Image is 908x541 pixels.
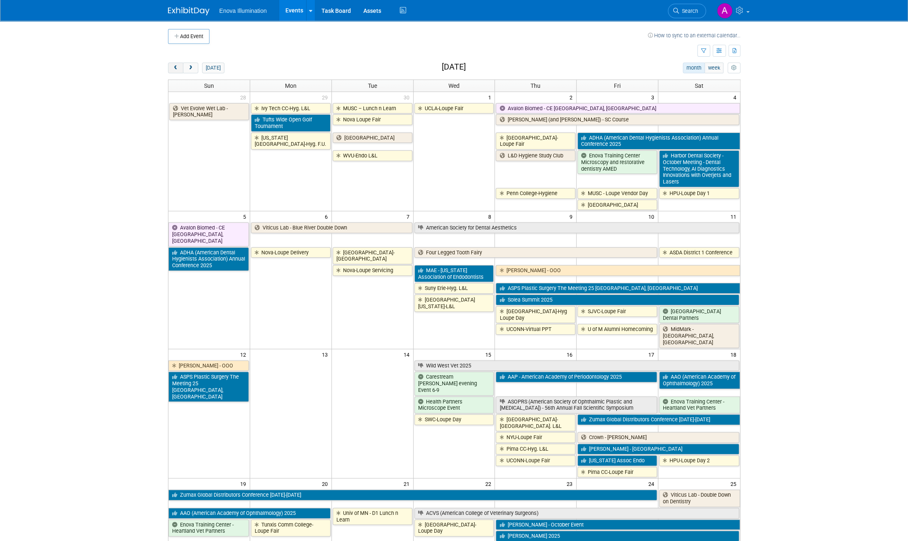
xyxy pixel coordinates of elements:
[577,188,657,199] a: MUSC - Loupe Vendor Day
[648,349,658,360] span: 17
[650,92,658,102] span: 3
[414,222,739,233] a: American Society for Dental Aesthetics
[251,103,331,114] a: Ivy Tech CC-Hyg. L&L
[414,295,494,312] a: [GEOGRAPHIC_DATA][US_STATE]-L&L
[168,63,183,73] button: prev
[484,349,494,360] span: 15
[648,478,658,489] span: 24
[168,360,249,371] a: [PERSON_NAME] - OOO
[168,519,249,536] a: Enova Training Center - Heartland Vet Partners
[168,247,249,271] a: ADHA (American Dental Hygienists Association) Annual Conference 2025
[251,519,331,536] a: Tunxis Comm College-Loupe Fair
[577,150,657,174] a: Enova Training Center Microscopy and restorative dentistry AMED
[496,444,575,454] a: Pima CC-Hyg. L&L
[566,349,576,360] span: 16
[403,478,413,489] span: 21
[496,396,657,413] a: ASOPRS (American Society of Ophthalmic Plastic and [MEDICAL_DATA]) - 56th Annual Fall Scientific ...
[679,8,698,14] span: Search
[577,306,657,317] a: SJVC-Loupe Fair
[659,455,739,466] a: HPU-Loupe Day 2
[487,92,494,102] span: 1
[659,372,740,389] a: AAO (American Academy of Ophthalmology) 2025
[569,211,576,222] span: 9
[731,65,737,71] i: Personalize Calendar
[614,82,621,89] span: Fri
[406,211,413,222] span: 7
[251,133,331,150] a: [US_STATE][GEOGRAPHIC_DATA]-Hyg. F.U.
[183,63,198,73] button: next
[414,360,739,371] a: Wild West Vet 2025
[668,4,706,18] a: Search
[730,478,740,489] span: 25
[414,103,494,114] a: UCLA-Loupe Fair
[441,63,465,72] h2: [DATE]
[577,444,739,454] a: [PERSON_NAME] - [GEOGRAPHIC_DATA]
[333,247,412,264] a: [GEOGRAPHIC_DATA]-[GEOGRAPHIC_DATA]
[333,265,412,276] a: Nova-Loupe Servicing
[321,92,331,102] span: 29
[219,7,267,14] span: Enova Illumination
[577,414,740,425] a: Zumax Global Distributors Conference [DATE]-[DATE]
[324,211,331,222] span: 6
[733,92,740,102] span: 4
[239,478,250,489] span: 19
[448,82,460,89] span: Wed
[251,114,331,131] a: Tufts Wide Open Golf Tournament
[168,222,249,246] a: Avalon Biomed - CE [GEOGRAPHIC_DATA], [GEOGRAPHIC_DATA]
[566,478,576,489] span: 23
[659,324,739,348] a: MidMark - [GEOGRAPHIC_DATA], [GEOGRAPHIC_DATA]
[242,211,250,222] span: 5
[728,63,740,73] button: myCustomButton
[496,114,739,125] a: [PERSON_NAME] (and [PERSON_NAME]) - SC Course
[496,519,740,530] a: [PERSON_NAME] - October Event
[496,133,575,150] a: [GEOGRAPHIC_DATA]-Loupe Fair
[168,490,657,500] a: Zumax Global Distributors Conference [DATE]-[DATE]
[168,508,331,519] a: AAO (American Academy of Ophthalmology) 2025
[496,455,575,466] a: UCONN-Loupe Fair
[414,247,657,258] a: Four Legged Tooth Fairy
[169,103,249,120] a: Vet Evolve Wet Lab - [PERSON_NAME]
[414,372,494,395] a: Carestream [PERSON_NAME] evening Event 6-9
[168,7,209,15] img: ExhibitDay
[414,414,494,425] a: SWC-Loupe Day
[659,306,739,323] a: [GEOGRAPHIC_DATA] Dental Partners
[168,29,209,44] button: Add Event
[577,432,739,443] a: Crown - [PERSON_NAME]
[239,349,250,360] span: 12
[168,372,249,402] a: ASPS Plastic Surgery The Meeting 25 [GEOGRAPHIC_DATA], [GEOGRAPHIC_DATA]
[251,222,412,233] a: Viticus Lab - Blue River Double Down
[496,414,575,431] a: [GEOGRAPHIC_DATA]-[GEOGRAPHIC_DATA]. L&L
[577,200,657,210] a: [GEOGRAPHIC_DATA]
[496,283,740,294] a: ASPS Plastic Surgery The Meeting 25 [GEOGRAPHIC_DATA], [GEOGRAPHIC_DATA]
[321,349,331,360] span: 13
[496,150,575,161] a: L&D Hygiene Study Club
[239,92,250,102] span: 28
[251,247,331,258] a: Nova-Loupe Delivery
[333,150,412,161] a: WVU-Endo L&L
[368,82,377,89] span: Tue
[496,188,575,199] a: Penn College-Hygiene
[659,150,739,187] a: Harbor Dental Society - October Meeting - Dental Technology, AI Diagnostics Innovations with Over...
[487,211,494,222] span: 8
[531,82,540,89] span: Thu
[496,265,740,276] a: [PERSON_NAME] - OOO
[484,478,494,489] span: 22
[496,372,657,382] a: AAP - American Academy of Periodontology 2025
[496,324,575,335] a: UCONN-Virtual PPT
[695,82,704,89] span: Sat
[648,211,658,222] span: 10
[704,63,723,73] button: week
[414,283,494,294] a: Suny Erie-Hyg. L&L
[414,265,494,282] a: MAE - [US_STATE] Association of Endodontists
[659,490,740,507] a: Viticus Lab - Double Down on Dentistry
[321,478,331,489] span: 20
[333,508,412,525] a: Univ of MN - D1 Lunch n Learn
[414,396,494,413] a: Health Partners Microscope Event
[496,103,740,114] a: Avalon Biomed - CE [GEOGRAPHIC_DATA], [GEOGRAPHIC_DATA]
[717,3,733,19] img: Abby Nelson
[659,188,739,199] a: HPU-Loupe Day 1
[414,519,494,536] a: [GEOGRAPHIC_DATA]-Loupe Day
[403,349,413,360] span: 14
[403,92,413,102] span: 30
[333,114,412,125] a: Nova Loupe Fair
